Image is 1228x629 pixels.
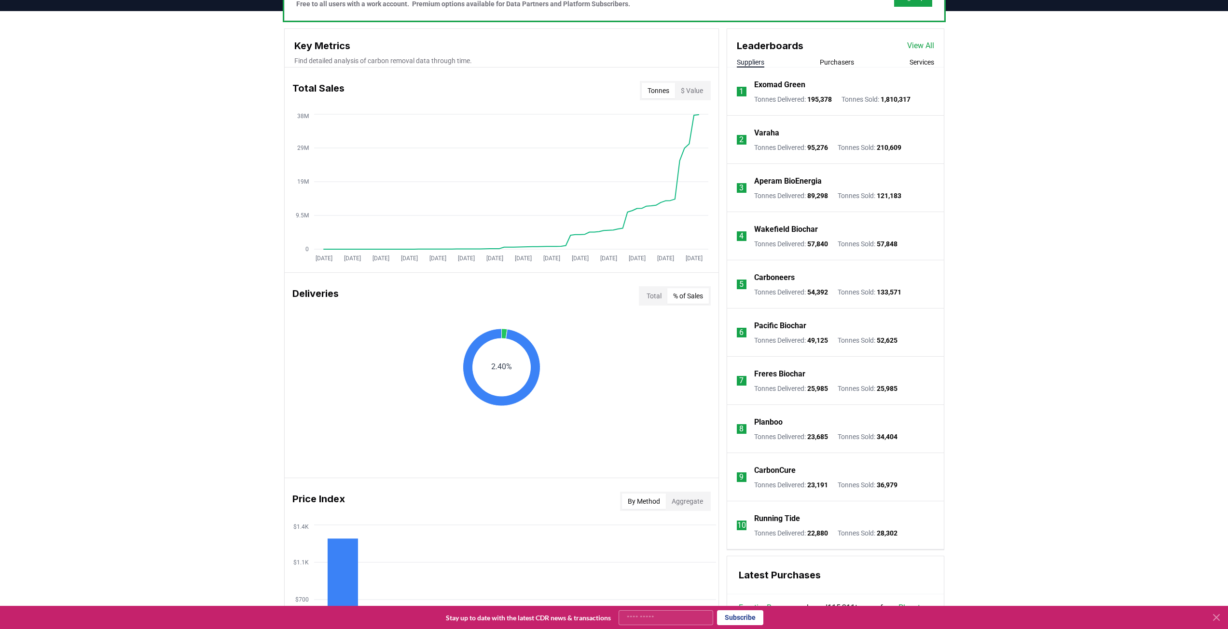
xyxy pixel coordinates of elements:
[514,255,531,262] tspan: [DATE]
[657,255,674,262] tspan: [DATE]
[754,528,828,538] p: Tonnes Delivered :
[739,134,744,146] p: 2
[877,288,901,296] span: 133,571
[820,57,854,67] button: Purchasers
[838,335,897,345] p: Tonnes Sold :
[739,230,744,242] p: 4
[667,288,709,304] button: % of Sales
[600,255,617,262] tspan: [DATE]
[737,39,803,53] h3: Leaderboards
[754,127,779,139] a: Varaha
[754,432,828,442] p: Tonnes Delivered :
[344,255,360,262] tspan: [DATE]
[622,494,666,509] button: By Method
[838,239,897,249] p: Tonnes Sold :
[754,320,806,332] a: Pacific Biochar
[754,239,828,249] p: Tonnes Delivered :
[877,385,897,392] span: 25,985
[739,375,744,387] p: 7
[754,175,822,187] a: Aperam BioEnergia
[877,240,897,248] span: 57,848
[739,602,790,614] a: Frontier Buyers
[754,513,800,524] a: Running Tide
[739,471,744,483] p: 9
[305,246,309,253] tspan: 0
[571,255,588,262] tspan: [DATE]
[737,520,746,531] p: 10
[754,143,828,152] p: Tonnes Delivered :
[838,480,897,490] p: Tonnes Sold :
[754,465,796,476] p: CarbonCure
[429,255,446,262] tspan: [DATE]
[807,192,828,200] span: 89,298
[754,224,818,235] a: Wakefield Biochar
[807,240,828,248] span: 57,840
[838,528,897,538] p: Tonnes Sold :
[294,56,709,66] p: Find detailed analysis of carbon removal data through time.
[877,144,901,151] span: 210,609
[292,492,345,511] h3: Price Index
[737,57,764,67] button: Suppliers
[807,95,832,103] span: 195,378
[297,178,309,185] tspan: 19M
[297,145,309,151] tspan: 29M
[675,83,709,98] button: $ Value
[457,255,474,262] tspan: [DATE]
[293,523,309,530] tspan: $1.4K
[739,279,744,290] p: 5
[881,95,911,103] span: 1,810,317
[754,79,805,91] a: Exomad Green
[754,272,795,283] a: Carboneers
[754,94,832,104] p: Tonnes Delivered :
[739,423,744,435] p: 8
[685,255,702,262] tspan: [DATE]
[641,288,667,304] button: Total
[491,362,512,371] text: 2.40%
[666,494,709,509] button: Aggregate
[754,335,828,345] p: Tonnes Delivered :
[754,384,828,393] p: Tonnes Delivered :
[754,191,828,201] p: Tonnes Delivered :
[842,94,911,104] p: Tonnes Sold :
[807,288,828,296] span: 54,392
[807,336,828,344] span: 49,125
[838,432,897,442] p: Tonnes Sold :
[642,83,675,98] button: Tonnes
[315,255,332,262] tspan: [DATE]
[739,327,744,338] p: 6
[807,385,828,392] span: 25,985
[739,602,931,614] span: purchased 115,211 tonnes from
[294,39,709,53] h3: Key Metrics
[907,40,934,52] a: View All
[739,182,744,194] p: 3
[297,113,309,120] tspan: 38M
[628,255,645,262] tspan: [DATE]
[295,596,309,603] tspan: $700
[754,480,828,490] p: Tonnes Delivered :
[807,481,828,489] span: 23,191
[838,143,901,152] p: Tonnes Sold :
[807,433,828,441] span: 23,685
[877,336,897,344] span: 52,625
[754,368,805,380] p: Freres Biochar
[877,529,897,537] span: 28,302
[543,255,560,262] tspan: [DATE]
[293,559,309,566] tspan: $1.1K
[754,287,828,297] p: Tonnes Delivered :
[838,191,901,201] p: Tonnes Sold :
[486,255,503,262] tspan: [DATE]
[910,57,934,67] button: Services
[877,481,897,489] span: 36,979
[807,529,828,537] span: 22,880
[807,144,828,151] span: 95,276
[754,416,783,428] a: Planboo
[838,287,901,297] p: Tonnes Sold :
